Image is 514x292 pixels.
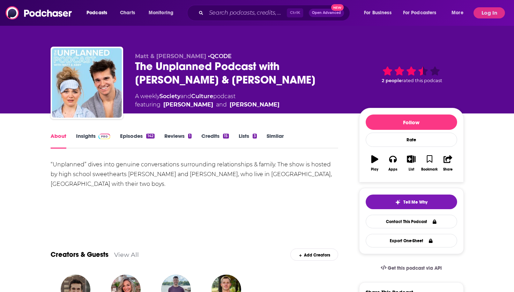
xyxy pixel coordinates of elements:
[194,5,357,21] div: Search podcasts, credits, & more...
[120,133,154,149] a: Episodes142
[409,167,414,172] div: List
[146,134,154,139] div: 142
[359,53,464,96] div: 2 peoplerated this podcast
[164,133,192,149] a: Reviews1
[309,9,344,17] button: Open AdvancedNew
[364,8,392,18] span: For Business
[366,215,457,228] a: Contact This Podcast
[120,8,135,18] span: Charts
[114,251,139,258] a: View All
[421,167,438,172] div: Bookmark
[51,160,338,189] div: “Unplanned” dives into genuine conversations surrounding relationships & family. The show is host...
[223,134,229,139] div: 15
[135,92,280,109] div: A weekly podcast
[188,134,192,139] div: 1
[216,101,227,109] span: and
[76,133,111,149] a: InsightsPodchaser Pro
[191,93,213,100] a: Culture
[439,151,457,176] button: Share
[135,53,206,60] span: Matt & [PERSON_NAME]
[331,4,344,11] span: New
[210,53,232,60] a: QCODE
[382,78,402,83] span: 2 people
[163,101,213,109] a: Abby Howard
[403,8,437,18] span: For Podcasters
[149,8,173,18] span: Monitoring
[366,234,457,247] button: Export One-Sheet
[6,6,73,19] img: Podchaser - Follow, Share and Rate Podcasts
[312,11,341,15] span: Open Advanced
[267,133,284,149] a: Similar
[366,151,384,176] button: Play
[359,7,400,18] button: open menu
[420,151,439,176] button: Bookmark
[474,7,505,18] button: Log In
[116,7,139,18] a: Charts
[180,93,191,100] span: and
[253,134,257,139] div: 3
[395,199,401,205] img: tell me why sparkle
[208,53,232,60] span: •
[375,260,448,277] a: Get this podcast via API
[371,167,378,172] div: Play
[290,248,338,261] div: Add Creators
[402,78,442,83] span: rated this podcast
[287,8,303,17] span: Ctrl K
[51,250,109,259] a: Creators & Guests
[366,133,457,147] div: Rate
[403,199,427,205] span: Tell Me Why
[51,133,66,149] a: About
[206,7,287,18] input: Search podcasts, credits, & more...
[366,195,457,209] button: tell me why sparkleTell Me Why
[135,101,280,109] span: featuring
[384,151,402,176] button: Apps
[159,93,180,100] a: Society
[87,8,107,18] span: Podcasts
[144,7,182,18] button: open menu
[98,134,111,139] img: Podchaser Pro
[398,7,447,18] button: open menu
[230,101,280,109] a: Matt Howard
[388,167,397,172] div: Apps
[239,133,257,149] a: Lists3
[402,151,420,176] button: List
[452,8,463,18] span: More
[443,167,453,172] div: Share
[52,48,122,118] img: The Unplanned Podcast with Matt & Abby
[82,7,116,18] button: open menu
[201,133,229,149] a: Credits15
[447,7,472,18] button: open menu
[388,265,442,271] span: Get this podcast via API
[366,115,457,130] button: Follow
